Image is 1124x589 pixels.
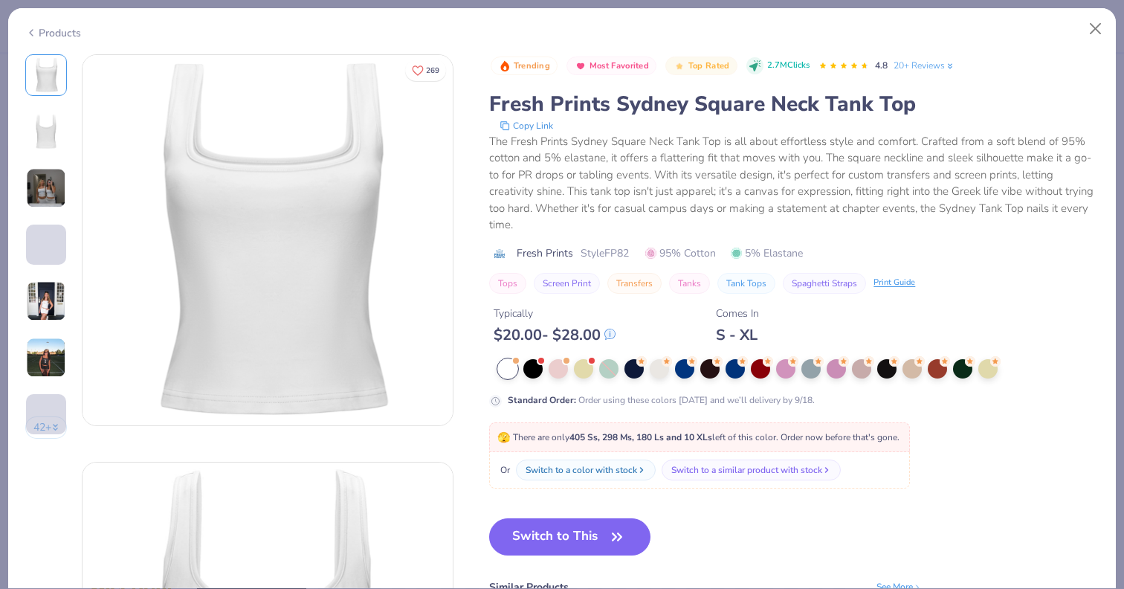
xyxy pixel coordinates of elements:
img: User generated content [26,338,66,378]
button: Transfers [607,273,662,294]
span: Top Rated [688,62,730,70]
div: S - XL [716,326,759,344]
strong: Standard Order : [508,394,576,406]
button: Like [405,59,446,81]
button: copy to clipboard [495,118,558,133]
button: Badge Button [566,57,656,76]
span: 🫣 [497,431,510,445]
span: Or [497,463,510,477]
span: 4.8 [875,59,888,71]
span: Style FP82 [581,245,629,261]
span: Most Favorited [590,62,649,70]
button: Switch to This [489,518,650,556]
button: Badge Button [665,57,737,76]
span: 269 [426,67,439,74]
span: 2.7M Clicks [767,59,810,72]
button: Badge Button [491,57,558,76]
div: Print Guide [873,277,915,289]
button: Switch to a color with stock [516,460,656,480]
div: $ 20.00 - $ 28.00 [494,326,616,344]
img: Front [83,55,453,425]
div: Switch to a color with stock [526,463,637,477]
div: 4.8 Stars [818,54,869,78]
strong: 405 Ss, 298 Ms, 180 Ls and 10 XLs [569,431,712,443]
img: Most Favorited sort [575,60,587,72]
span: There are only left of this color. Order now before that's gone. [497,431,899,443]
span: Trending [514,62,550,70]
img: User generated content [26,168,66,208]
button: Tank Tops [717,273,775,294]
div: Order using these colors [DATE] and we’ll delivery by 9/18. [508,393,815,407]
button: Switch to a similar product with stock [662,460,841,480]
span: 5% Elastane [731,245,803,261]
div: Fresh Prints Sydney Square Neck Tank Top [489,90,1099,118]
img: User generated content [26,265,28,305]
div: Switch to a similar product with stock [671,463,822,477]
span: Fresh Prints [517,245,573,261]
div: The Fresh Prints Sydney Square Neck Tank Top is all about effortless style and comfort. Crafted f... [489,133,1099,234]
img: Back [28,114,64,149]
a: 20+ Reviews [894,59,955,72]
img: User generated content [26,281,66,321]
div: Typically [494,306,616,321]
button: Screen Print [534,273,600,294]
button: Tanks [669,273,710,294]
button: Spaghetti Straps [783,273,866,294]
img: Top Rated sort [674,60,685,72]
img: User generated content [26,434,28,474]
img: brand logo [489,248,509,260]
button: 42+ [25,416,68,439]
img: Front [28,57,64,93]
div: Products [25,25,81,41]
img: Trending sort [499,60,511,72]
button: Close [1082,15,1110,43]
div: Comes In [716,306,759,321]
button: Tops [489,273,526,294]
span: 95% Cotton [645,245,716,261]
